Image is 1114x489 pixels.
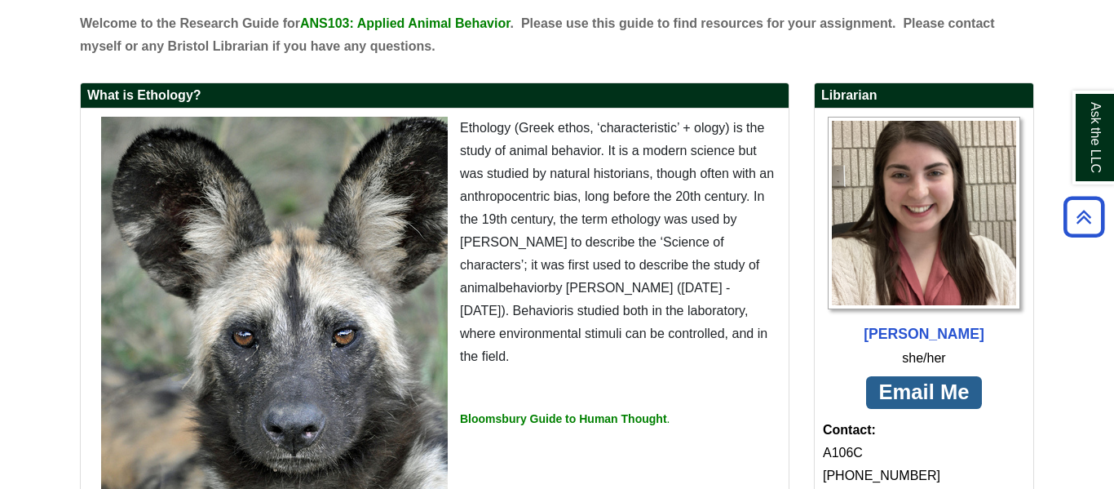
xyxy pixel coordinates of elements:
[511,16,893,30] span: . Please use this guide to find resources for your assignment
[521,304,564,318] span: ehavior
[866,376,982,410] a: Email Me
[498,281,548,295] span: behavior
[460,412,667,425] a: Bloomsbury Guide to Human Thought
[460,121,774,363] span: Ethology (Greek ethos, ‘characteristic’ + ology) is the study of animal behavior. It is a modern ...
[300,16,511,30] span: ANS103: Applied Animal Behavior
[823,419,1025,442] strong: Contact:
[81,83,789,109] h2: What is Ethology?
[823,465,1025,487] div: [PHONE_NUMBER]
[823,117,1025,346] a: Profile Photo [PERSON_NAME]
[1058,206,1110,228] a: Back to Top
[80,16,995,53] span: . Please contact myself or any Bristol Librarian if you have any questions.
[823,442,1025,465] div: A106C
[815,83,1033,109] h2: Librarian
[823,322,1025,347] div: [PERSON_NAME]
[80,16,300,30] span: Welcome to the Research Guide for
[667,412,670,425] span: .
[828,117,1020,309] img: Profile Photo
[823,347,1025,370] div: she/her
